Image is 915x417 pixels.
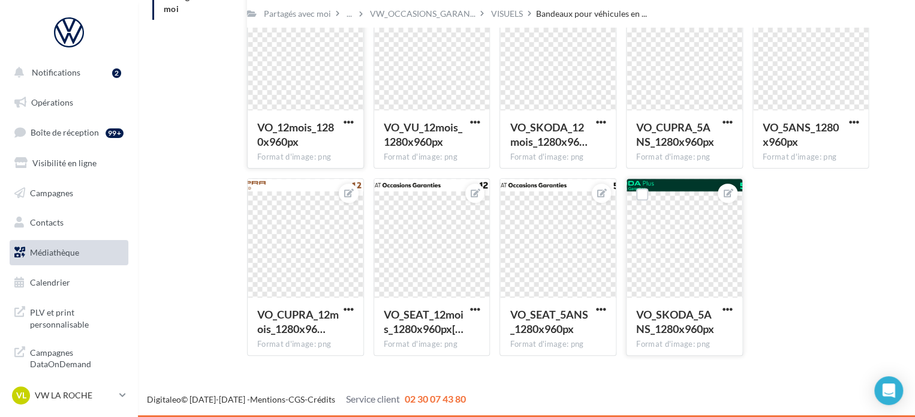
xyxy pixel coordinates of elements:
p: VW LA ROCHE [35,389,115,401]
span: VO_SKODA_12mois_1280x960px[85] [510,121,587,148]
div: Open Intercom Messenger [874,376,903,405]
span: Bandeaux pour véhicules en ... [536,8,647,20]
span: VL [16,389,26,401]
div: Format d'image: png [257,152,354,163]
div: Format d'image: png [257,339,354,350]
div: Format d'image: png [510,339,606,350]
span: Contacts [30,217,64,227]
span: VO_CUPRA_5ANS_1280x960px [636,121,714,148]
a: Opérations [7,90,131,115]
span: PLV et print personnalisable [30,304,124,330]
div: 2 [112,68,121,78]
span: VW_OCCASIONS_GARAN... [370,8,475,20]
a: Contacts [7,210,131,235]
span: Campagnes [30,187,73,197]
span: Opérations [31,97,73,107]
button: Notifications 2 [7,60,126,85]
div: ... [344,5,354,22]
a: Médiathèque [7,240,131,265]
span: 02 30 07 43 80 [405,393,466,404]
span: © [DATE]-[DATE] - - - [147,394,466,404]
a: Crédits [308,394,335,404]
div: Format d'image: png [763,152,859,163]
a: Calendrier [7,270,131,295]
a: VL VW LA ROCHE [10,384,128,407]
span: Campagnes DataOnDemand [30,344,124,370]
div: Format d'image: png [384,152,480,163]
a: PLV et print personnalisable [7,299,131,335]
span: Boîte de réception [31,127,99,137]
div: Format d'image: png [384,339,480,350]
div: Partagés avec moi [264,8,331,20]
span: VO_SEAT_5ANS_1280x960px [510,308,588,335]
span: VO_12mois_1280x960px [257,121,334,148]
div: 99+ [106,128,124,138]
div: VISUELS [491,8,523,20]
span: Médiathèque [30,247,79,257]
a: Visibilité en ligne [7,151,131,176]
div: Format d'image: png [636,152,733,163]
a: Boîte de réception99+ [7,119,131,145]
span: Calendrier [30,277,70,287]
span: VO_5ANS_1280x960px [763,121,839,148]
div: Format d'image: png [636,339,733,350]
div: Format d'image: png [510,152,606,163]
a: Mentions [250,394,285,404]
span: Service client [346,393,400,404]
span: Notifications [32,67,80,77]
a: Campagnes DataOnDemand [7,340,131,375]
a: CGS [288,394,305,404]
a: Digitaleo [147,394,181,404]
span: VO_SKODA_5ANS_1280x960px [636,308,714,335]
span: VO_SEAT_12mois_1280x960px[8] [384,308,463,335]
span: Visibilité en ligne [32,158,97,168]
span: VO_VU_12mois_1280x960px [384,121,462,148]
span: VO_CUPRA_12mois_1280x960px[51] [257,308,339,335]
a: Campagnes [7,181,131,206]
